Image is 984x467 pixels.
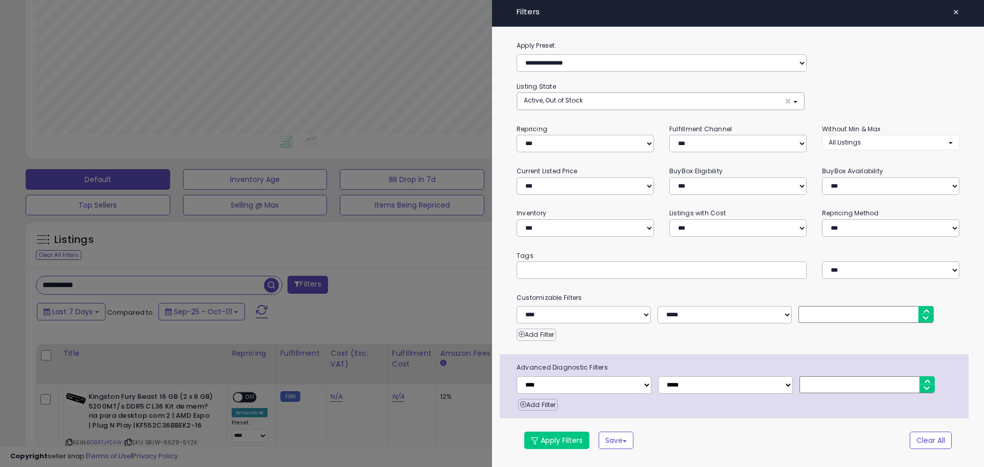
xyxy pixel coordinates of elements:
[953,5,959,19] span: ×
[785,96,791,107] span: ×
[829,138,861,147] span: All Listings
[669,125,732,133] small: Fulfillment Channel
[822,135,959,150] button: All Listings
[524,96,583,105] span: Active, Out of Stock
[517,209,546,217] small: Inventory
[822,167,883,175] small: BuyBox Availability
[524,432,589,449] button: Apply Filters
[517,8,959,16] h4: Filters
[822,209,879,217] small: Repricing Method
[517,125,547,133] small: Repricing
[910,432,952,449] button: Clear All
[669,167,723,175] small: BuyBox Eligibility
[822,125,881,133] small: Without Min & Max
[509,250,967,261] small: Tags
[949,5,963,19] button: ×
[517,82,556,91] small: Listing State
[517,167,577,175] small: Current Listed Price
[509,40,967,51] label: Apply Preset:
[517,329,556,341] button: Add Filter
[518,399,558,411] button: Add Filter
[669,209,726,217] small: Listings with Cost
[509,362,969,373] span: Advanced Diagnostic Filters
[599,432,633,449] button: Save
[509,292,967,303] small: Customizable Filters
[517,93,804,110] button: Active, Out of Stock ×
